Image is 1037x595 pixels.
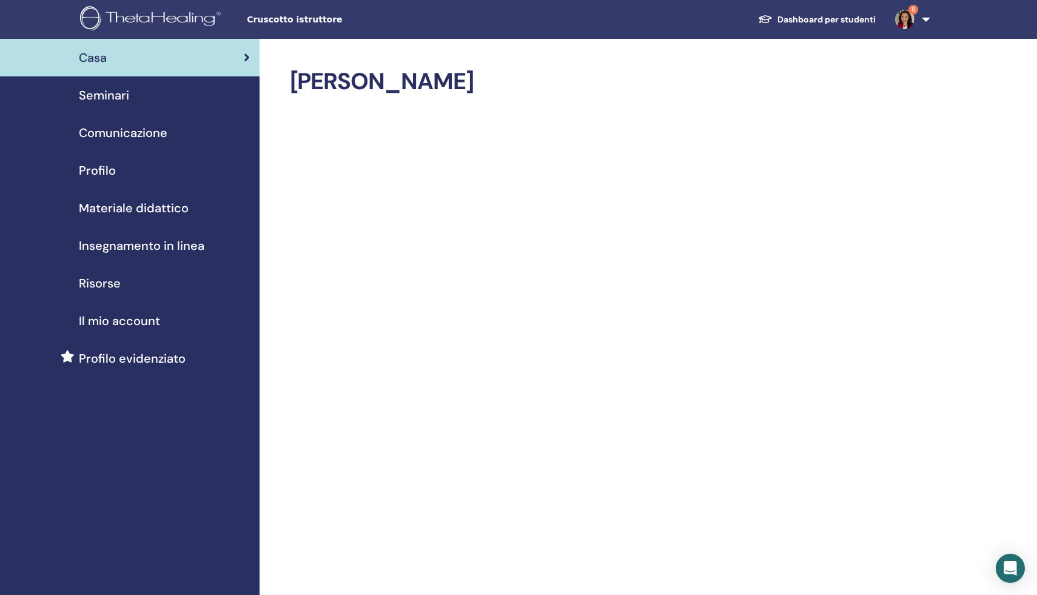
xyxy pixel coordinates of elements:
[80,6,225,33] img: logo.png
[758,14,773,24] img: graduation-cap-white.svg
[79,49,107,67] span: Casa
[79,237,204,255] span: Insegnamento in linea
[247,13,429,26] span: Cruscotto istruttore
[79,274,121,292] span: Risorse
[79,161,116,180] span: Profilo
[996,554,1025,583] div: Open Intercom Messenger
[895,10,915,29] img: default.jpg
[908,5,918,15] span: 8
[79,349,186,368] span: Profilo evidenziato
[79,312,160,330] span: Il mio account
[290,68,928,96] h2: [PERSON_NAME]
[79,86,129,104] span: Seminari
[748,8,885,31] a: Dashboard per studenti
[79,199,189,217] span: Materiale didattico
[79,124,167,142] span: Comunicazione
